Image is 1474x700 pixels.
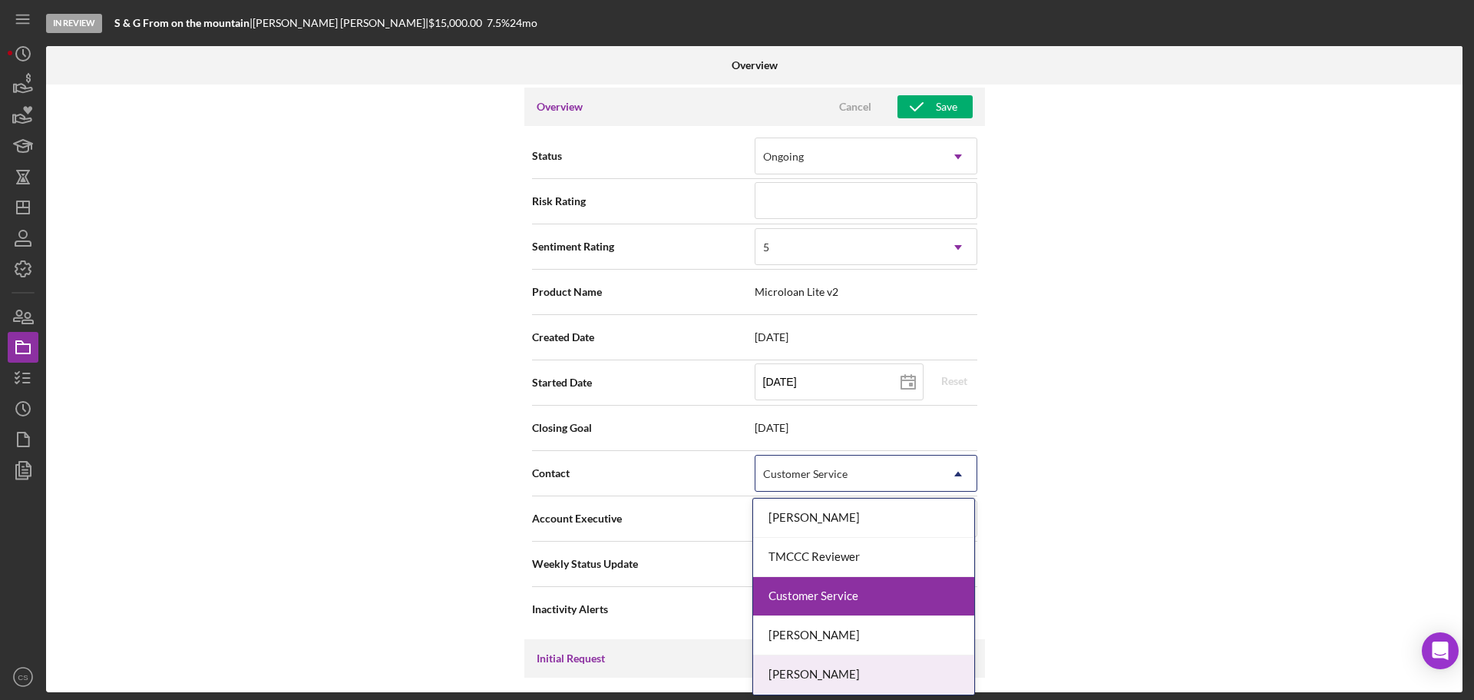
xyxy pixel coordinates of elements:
button: Save [897,95,973,118]
div: Customer Service [763,468,848,480]
h3: Overview [537,99,583,114]
div: In Review [46,14,102,33]
div: [PERSON_NAME] [753,616,974,655]
span: Microloan Lite v2 [755,286,977,298]
div: Reset [941,370,967,393]
div: Customer Service [753,577,974,616]
div: [PERSON_NAME] [PERSON_NAME] | [253,17,428,29]
span: Started Date [532,375,755,390]
div: [PERSON_NAME] [753,655,974,695]
div: Save [936,95,957,118]
span: Created Date [532,330,755,345]
div: Open Intercom Messenger [1422,632,1459,669]
button: Reset [931,370,977,393]
b: Overview [732,59,778,71]
div: TMCCC Reviewer [753,538,974,577]
span: Inactivity Alerts [532,602,755,617]
b: S & G From on the mountain [114,16,250,29]
text: CS [18,673,28,682]
span: Risk Rating [532,194,755,209]
span: [DATE] [755,331,977,343]
div: | [114,17,253,29]
h3: Initial Request [537,651,605,666]
div: 24 mo [510,17,537,29]
button: CS [8,662,38,692]
button: Cancel [817,95,894,118]
span: Status [532,148,755,164]
span: Weekly Status Update [532,556,755,572]
span: Product Name [532,284,755,300]
span: Sentiment Rating [532,239,755,254]
span: [DATE] [755,422,977,434]
span: Closing Goal [532,420,755,436]
div: [PERSON_NAME] [753,499,974,538]
span: Account Executive [532,511,755,526]
div: Cancel [839,95,871,118]
div: Ongoing [763,151,804,163]
div: 7.5 % [487,17,510,29]
span: Contact [532,466,755,481]
div: 5 [763,241,769,254]
div: $15,000.00 [428,17,487,29]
